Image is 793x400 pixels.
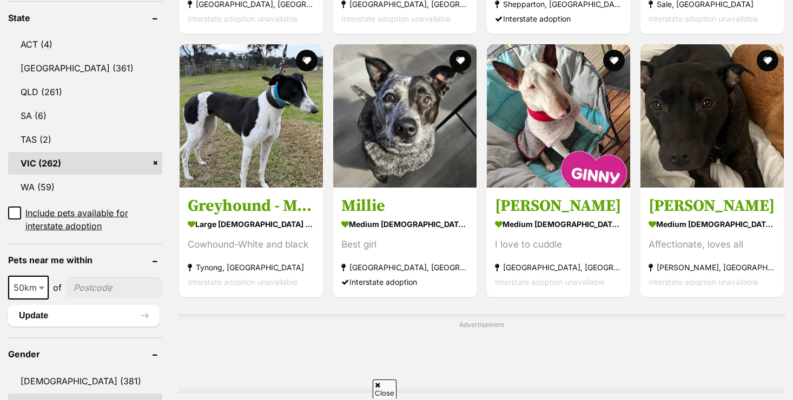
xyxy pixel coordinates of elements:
strong: [GEOGRAPHIC_DATA], [GEOGRAPHIC_DATA] [341,259,468,274]
span: Interstate adoption unavailable [649,277,758,286]
span: Close [373,379,396,398]
input: postcode [66,277,162,298]
a: Include pets available for interstate adoption [8,206,162,232]
a: VIC (262) [8,152,162,175]
span: Interstate adoption unavailable [188,277,298,286]
div: Interstate adoption [341,274,468,289]
div: I love to cuddle [495,237,622,251]
a: Millie medium [DEMOGRAPHIC_DATA] Dog Best girl [GEOGRAPHIC_DATA], [GEOGRAPHIC_DATA] Interstate ad... [333,187,477,297]
span: of [53,281,62,294]
span: 50km [9,280,48,295]
a: WA (59) [8,176,162,198]
button: favourite [757,50,778,71]
strong: medium [DEMOGRAPHIC_DATA] Dog [649,216,776,231]
strong: medium [DEMOGRAPHIC_DATA] Dog [341,216,468,231]
header: Pets near me within [8,255,162,265]
button: favourite [296,50,318,71]
div: Cowhound-White and black [188,237,315,251]
div: Best girl [341,237,468,251]
div: Interstate adoption [495,11,622,26]
header: State [8,13,162,23]
h3: Millie [341,195,468,216]
span: Include pets available for interstate adoption [25,206,162,232]
header: Gender [8,349,162,359]
strong: large [DEMOGRAPHIC_DATA] Dog [188,216,315,231]
h3: [PERSON_NAME] [495,195,622,216]
a: TAS (2) [8,128,162,151]
button: favourite [450,50,471,71]
img: Greyhound - Moo - Greyhound Dog [180,44,323,188]
strong: [PERSON_NAME], [GEOGRAPHIC_DATA] [649,259,776,274]
img: Ginny - Bull Terrier Dog [487,44,630,188]
img: Nelly - American Staffordshire Terrier Dog [640,44,784,188]
strong: Tynong, [GEOGRAPHIC_DATA] [188,259,315,274]
span: Interstate adoption unavailable [188,14,298,23]
a: [PERSON_NAME] medium [DEMOGRAPHIC_DATA] Dog Affectionate, loves all [PERSON_NAME], [GEOGRAPHIC_DA... [640,187,784,297]
a: [GEOGRAPHIC_DATA] (361) [8,57,162,79]
img: Millie - Australian Cattle Dog [333,44,477,188]
h3: Greyhound - Moo [188,195,315,216]
button: Update [8,305,160,326]
span: Interstate adoption unavailable [341,14,451,23]
strong: [GEOGRAPHIC_DATA], [GEOGRAPHIC_DATA] [495,259,622,274]
span: 50km [8,276,49,299]
div: Advertisement [179,314,785,393]
strong: medium [DEMOGRAPHIC_DATA] Dog [495,216,622,231]
a: [DEMOGRAPHIC_DATA] (381) [8,370,162,392]
a: Greyhound - Moo large [DEMOGRAPHIC_DATA] Dog Cowhound-White and black Tynong, [GEOGRAPHIC_DATA] I... [180,187,323,297]
a: SA (6) [8,104,162,127]
button: favourite [603,50,625,71]
a: [PERSON_NAME] medium [DEMOGRAPHIC_DATA] Dog I love to cuddle [GEOGRAPHIC_DATA], [GEOGRAPHIC_DATA]... [487,187,630,297]
span: Interstate adoption unavailable [495,277,605,286]
a: QLD (261) [8,81,162,103]
a: ACT (4) [8,33,162,56]
span: Interstate adoption unavailable [649,14,758,23]
div: Affectionate, loves all [649,237,776,251]
h3: [PERSON_NAME] [649,195,776,216]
